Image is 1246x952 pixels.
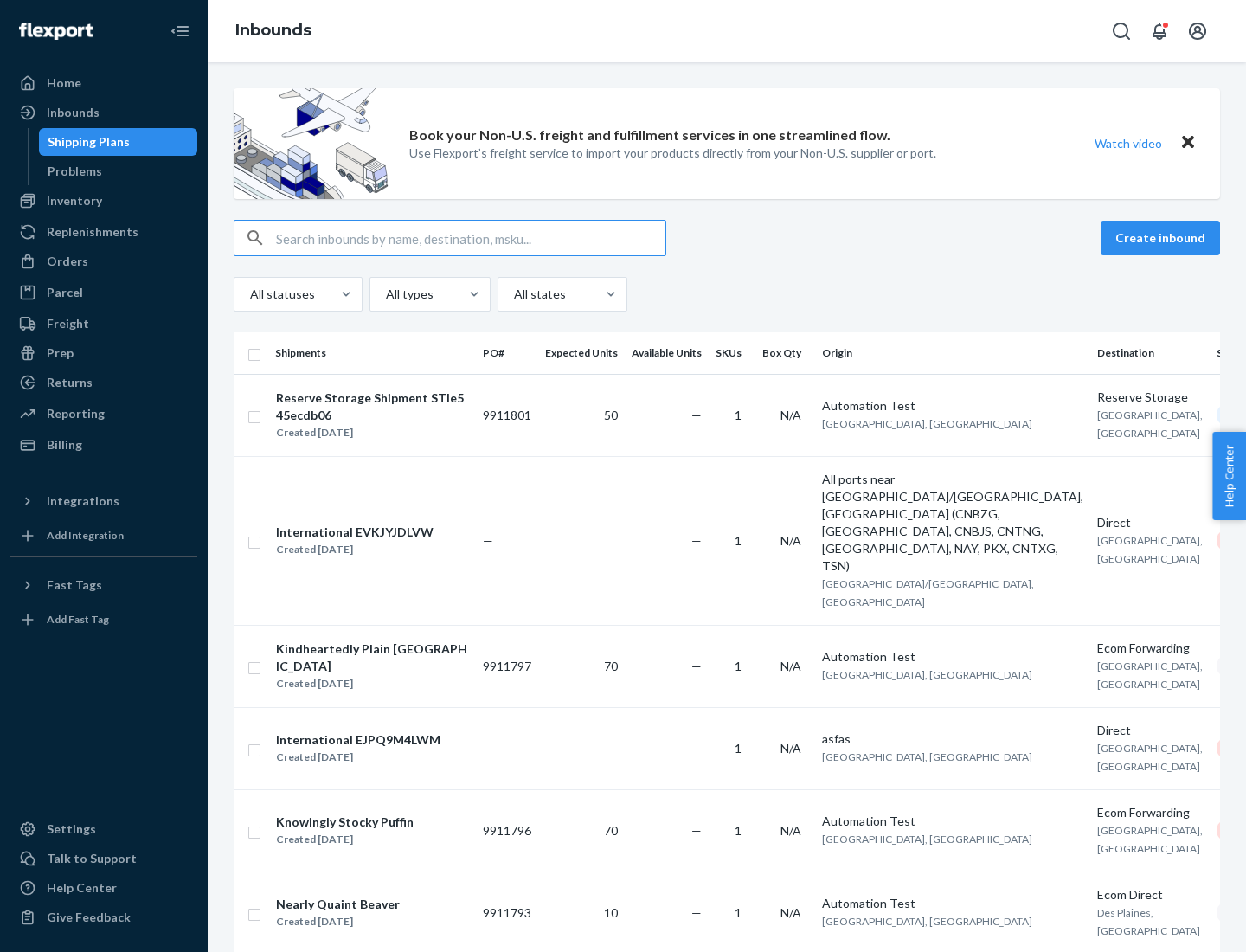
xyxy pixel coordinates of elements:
span: — [483,533,493,548]
div: Inbounds [47,104,100,121]
button: Help Center [1212,432,1246,520]
input: All statuses [248,286,250,303]
span: [GEOGRAPHIC_DATA], [GEOGRAPHIC_DATA] [822,833,1032,846]
span: N/A [780,408,801,422]
td: 9911801 [476,374,538,456]
div: Reserve Storage Shipment STIe545ecdb06 [276,389,468,424]
div: Kindheartedly Plain [GEOGRAPHIC_DATA] [276,640,468,675]
div: Created [DATE] [276,675,468,692]
div: Prep [47,344,74,362]
th: Shipments [268,332,476,374]
div: Settings [47,820,96,838]
a: Reporting [10,400,197,428]
div: Reserve Storage [1097,389,1203,406]
span: 1 [735,823,742,838]
th: PO# [476,332,538,374]
span: — [691,741,702,756]
span: 1 [735,741,742,756]
span: [GEOGRAPHIC_DATA], [GEOGRAPHIC_DATA] [1097,534,1203,565]
th: Available Units [625,332,709,374]
th: Destination [1090,332,1210,374]
td: 9911796 [476,789,538,872]
div: Created [DATE] [276,424,468,441]
span: — [691,533,702,548]
th: Box Qty [755,332,815,374]
a: Talk to Support [10,845,197,872]
div: Knowingly Stocky Puffin [276,814,414,831]
div: Direct [1097,514,1203,531]
button: Open account menu [1180,14,1215,48]
a: Parcel [10,279,197,306]
div: Talk to Support [47,850,137,867]
ol: breadcrumbs [222,6,325,56]
a: Home [10,69,197,97]
input: All states [512,286,514,303]
div: Integrations [47,492,119,510]
input: All types [384,286,386,303]
a: Inventory [10,187,197,215]
span: [GEOGRAPHIC_DATA], [GEOGRAPHIC_DATA] [1097,408,1203,440]
a: Problems [39,158,198,185]
div: asfas [822,730,1083,748]
p: Book your Non-U.S. freight and fulfillment services in one streamlined flow. [409,125,890,145]
span: N/A [780,905,801,920]
a: Freight [10,310,197,338]
span: N/A [780,741,801,756]
div: Fast Tags [47,576,102,594]
a: Settings [10,815,197,843]
a: Prep [10,339,197,367]
span: Des Plaines, [GEOGRAPHIC_DATA] [1097,906,1200,937]
button: Create inbound [1101,221,1220,255]
div: Returns [47,374,93,391]
a: Billing [10,431,197,459]
span: [GEOGRAPHIC_DATA], [GEOGRAPHIC_DATA] [822,750,1032,763]
button: Integrations [10,487,197,515]
div: Ecom Forwarding [1097,804,1203,821]
button: Open notifications [1142,14,1177,48]
span: N/A [780,659,801,673]
span: — [691,408,702,422]
span: 1 [735,533,742,548]
span: 1 [735,408,742,422]
span: [GEOGRAPHIC_DATA], [GEOGRAPHIC_DATA] [822,915,1032,928]
div: Created [DATE] [276,913,400,930]
div: Help Center [47,879,117,897]
div: Automation Test [822,813,1083,830]
div: Problems [48,163,102,180]
button: Close [1177,131,1199,156]
span: 70 [604,659,618,673]
th: SKUs [709,332,755,374]
img: Flexport logo [19,23,93,40]
span: N/A [780,533,801,548]
div: Ecom Forwarding [1097,640,1203,657]
div: Billing [47,436,82,453]
a: Replenishments [10,218,197,246]
span: N/A [780,823,801,838]
button: Close Navigation [163,14,197,48]
div: Home [47,74,81,92]
span: 1 [735,905,742,920]
span: [GEOGRAPHIC_DATA], [GEOGRAPHIC_DATA] [1097,824,1203,855]
div: Direct [1097,722,1203,739]
div: Add Fast Tag [47,612,109,627]
a: Add Fast Tag [10,606,197,634]
span: [GEOGRAPHIC_DATA], [GEOGRAPHIC_DATA] [1097,659,1203,691]
div: Add Integration [47,528,124,543]
div: Created [DATE] [276,831,414,848]
span: 50 [604,408,618,422]
th: Origin [815,332,1090,374]
span: [GEOGRAPHIC_DATA], [GEOGRAPHIC_DATA] [822,668,1032,681]
div: Reporting [47,405,105,422]
input: Search inbounds by name, destination, msku... [276,221,665,255]
span: 70 [604,823,618,838]
div: Replenishments [47,223,138,241]
div: Nearly Quaint Beaver [276,896,400,913]
th: Expected Units [538,332,625,374]
a: Help Center [10,874,197,902]
div: Give Feedback [47,909,131,926]
span: [GEOGRAPHIC_DATA], [GEOGRAPHIC_DATA] [1097,742,1203,773]
div: Ecom Direct [1097,886,1203,904]
a: Orders [10,248,197,275]
div: International EJPQ9M4LWM [276,731,440,749]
